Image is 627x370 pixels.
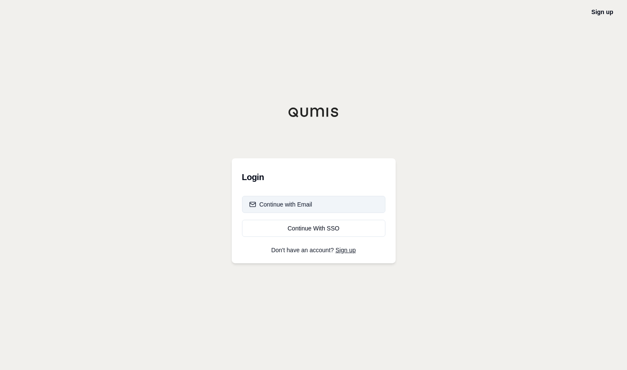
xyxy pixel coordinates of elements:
[249,224,378,233] div: Continue With SSO
[242,196,385,213] button: Continue with Email
[335,247,356,253] a: Sign up
[288,107,339,117] img: Qumis
[249,200,312,209] div: Continue with Email
[592,9,613,15] a: Sign up
[242,220,385,237] a: Continue With SSO
[242,169,385,186] h3: Login
[242,247,385,253] p: Don't have an account?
